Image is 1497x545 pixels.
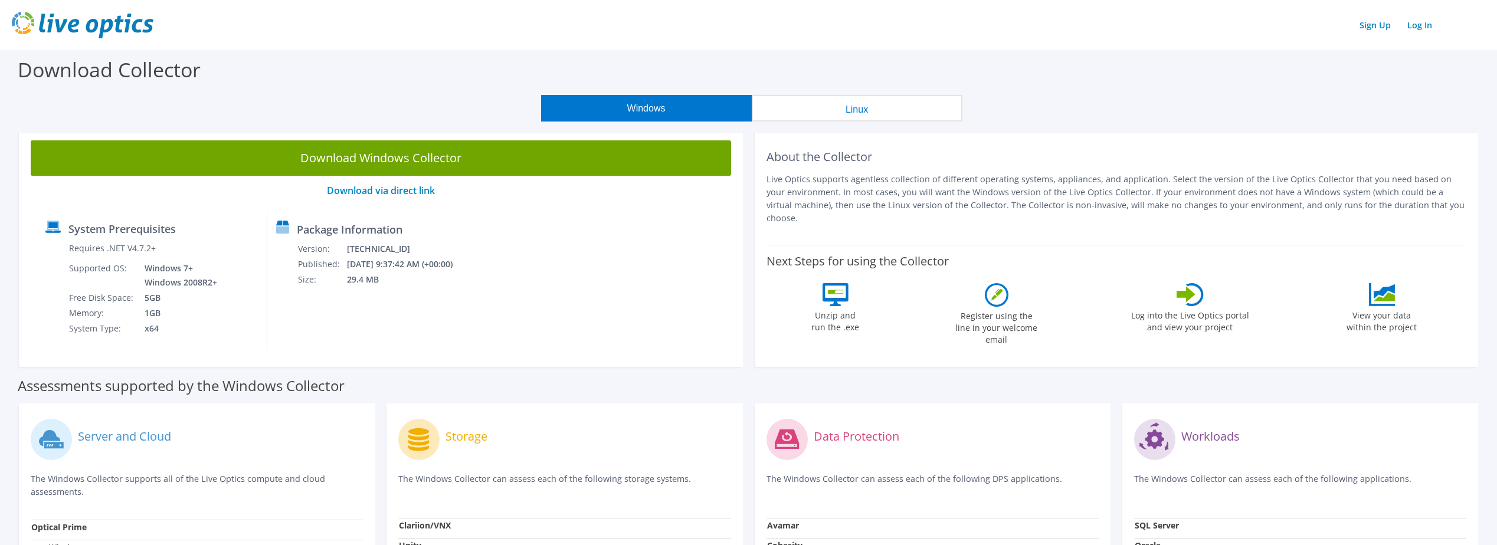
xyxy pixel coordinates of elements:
a: Log In [1401,17,1438,34]
p: The Windows Collector supports all of the Live Optics compute and cloud assessments. [31,472,363,498]
h2: About the Collector [766,150,1467,164]
p: The Windows Collector can assess each of the following DPS applications. [766,472,1099,497]
img: live_optics_svg.svg [12,12,153,38]
td: 1GB [136,306,220,321]
td: Supported OS: [68,261,136,290]
strong: Clariion/VNX [399,520,451,531]
label: Package Information [297,224,402,235]
label: Requires .NET V4.7.2+ [69,242,156,254]
strong: Optical Prime [31,521,87,533]
strong: Avamar [767,520,799,531]
td: 29.4 MB [346,272,469,287]
p: The Windows Collector can assess each of the following storage systems. [398,472,731,497]
td: [TECHNICAL_ID] [346,241,469,257]
button: Windows [541,95,752,122]
label: System Prerequisites [68,223,176,235]
td: Windows 7+ Windows 2008R2+ [136,261,220,290]
td: Memory: [68,306,136,321]
label: Log into the Live Optics portal and view your project [1131,306,1250,333]
td: [DATE] 9:37:42 AM (+00:00) [346,257,469,272]
p: The Windows Collector can assess each of the following applications. [1134,472,1466,497]
td: Published: [297,257,346,272]
label: Workloads [1181,431,1240,442]
td: System Type: [68,321,136,336]
td: x64 [136,321,220,336]
label: Register using the line in your welcome email [952,307,1041,346]
label: View your data within the project [1339,306,1424,333]
strong: SQL Server [1135,520,1179,531]
label: Storage [446,431,487,442]
label: Server and Cloud [78,431,171,442]
p: Live Optics supports agentless collection of different operating systems, appliances, and applica... [766,173,1467,225]
a: Download Windows Collector [31,140,731,176]
label: Download Collector [18,56,201,83]
td: Size: [297,272,346,287]
td: Version: [297,241,346,257]
label: Assessments supported by the Windows Collector [18,380,345,392]
a: Sign Up [1354,17,1397,34]
td: 5GB [136,290,220,306]
td: Free Disk Space: [68,290,136,306]
button: Linux [752,95,962,122]
label: Unzip and run the .exe [808,306,863,333]
a: Download via direct link [327,184,435,197]
label: Data Protection [814,431,899,442]
label: Next Steps for using the Collector [766,254,949,268]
